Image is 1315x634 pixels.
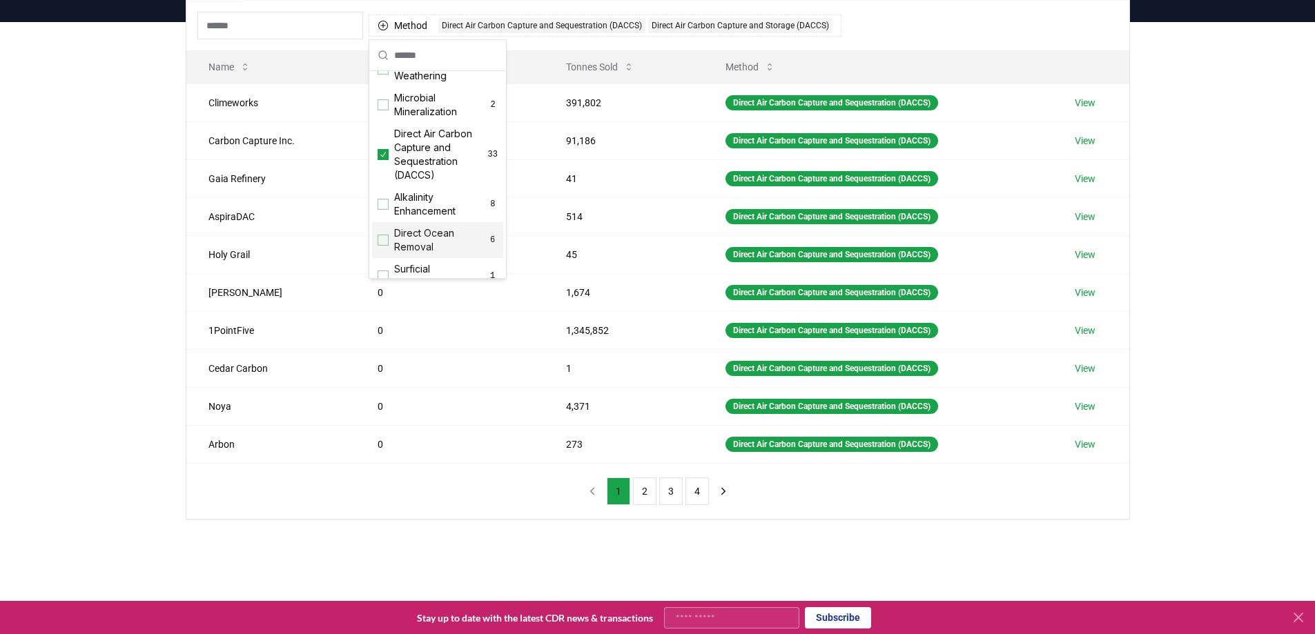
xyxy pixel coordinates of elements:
[1075,437,1095,451] a: View
[197,53,262,81] button: Name
[712,477,735,505] button: next page
[487,270,498,281] span: 1
[355,425,544,463] td: 0
[659,477,683,505] button: 3
[488,149,498,160] span: 33
[355,349,544,387] td: 0
[725,247,938,262] div: Direct Air Carbon Capture and Sequestration (DACCS)
[355,159,544,197] td: 11
[685,477,709,505] button: 4
[1075,134,1095,148] a: View
[186,83,356,121] td: Climeworks
[394,127,488,182] span: Direct Air Carbon Capture and Sequestration (DACCS)
[1075,399,1095,413] a: View
[544,121,703,159] td: 91,186
[633,477,656,505] button: 2
[544,425,703,463] td: 273
[438,18,645,33] div: Direct Air Carbon Capture and Sequestration (DACCS)
[725,171,938,186] div: Direct Air Carbon Capture and Sequestration (DACCS)
[488,199,498,210] span: 8
[355,311,544,349] td: 0
[186,235,356,273] td: Holy Grail
[544,387,703,425] td: 4,371
[355,235,544,273] td: 0
[186,311,356,349] td: 1PointFive
[355,273,544,311] td: 0
[725,399,938,414] div: Direct Air Carbon Capture and Sequestration (DACCS)
[1075,96,1095,110] a: View
[355,83,544,121] td: 273
[544,273,703,311] td: 1,674
[544,197,703,235] td: 514
[369,14,841,37] button: MethodDirect Air Carbon Capture and Sequestration (DACCS)Direct Air Carbon Capture and Storage (D...
[487,235,498,246] span: 6
[544,83,703,121] td: 391,802
[725,437,938,452] div: Direct Air Carbon Capture and Sequestration (DACCS)
[186,197,356,235] td: AspiraDAC
[1075,172,1095,186] a: View
[544,349,703,387] td: 1
[186,387,356,425] td: Noya
[544,235,703,273] td: 45
[725,361,938,376] div: Direct Air Carbon Capture and Sequestration (DACCS)
[725,209,938,224] div: Direct Air Carbon Capture and Sequestration (DACCS)
[394,262,487,290] span: Surficial Mineralization
[725,285,938,300] div: Direct Air Carbon Capture and Sequestration (DACCS)
[186,121,356,159] td: Carbon Capture Inc.
[394,226,487,254] span: Direct Ocean Removal
[544,311,703,349] td: 1,345,852
[725,133,938,148] div: Direct Air Carbon Capture and Sequestration (DACCS)
[607,477,630,505] button: 1
[544,159,703,197] td: 41
[186,273,356,311] td: [PERSON_NAME]
[367,53,477,81] button: Tonnes Delivered
[1075,361,1095,375] a: View
[1075,248,1095,261] a: View
[355,121,544,159] td: 237
[714,53,786,81] button: Method
[555,53,645,81] button: Tonnes Sold
[725,323,938,338] div: Direct Air Carbon Capture and Sequestration (DACCS)
[1075,210,1095,224] a: View
[186,425,356,463] td: Arbon
[186,349,356,387] td: Cedar Carbon
[725,95,938,110] div: Direct Air Carbon Capture and Sequestration (DACCS)
[648,18,832,33] div: Direct Air Carbon Capture and Storage (DACCS)
[394,91,488,119] span: Microbial Mineralization
[488,99,498,110] span: 2
[1075,324,1095,337] a: View
[1075,286,1095,299] a: View
[355,387,544,425] td: 0
[186,159,356,197] td: Gaia Refinery
[394,190,488,218] span: Alkalinity Enhancement
[355,197,544,235] td: 9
